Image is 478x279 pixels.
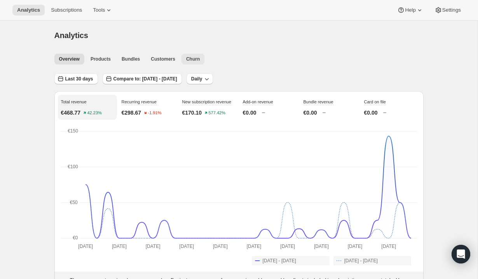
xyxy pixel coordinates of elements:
text: €100 [68,164,78,169]
text: [DATE] [347,244,362,249]
span: Total revenue [61,99,87,104]
button: [DATE] - [DATE] [333,256,411,265]
p: €468.77 [61,109,81,117]
button: Help [393,5,428,16]
button: Analytics [12,5,45,16]
span: New subscription revenue [182,99,232,104]
span: Settings [442,7,461,13]
div: Open Intercom Messenger [452,245,470,263]
text: 42.23% [87,111,102,115]
span: [DATE] - [DATE] [344,258,378,264]
text: [DATE] [381,244,396,249]
button: Last 30 days [54,73,98,84]
span: Daily [191,76,202,82]
span: Subscriptions [51,7,82,13]
span: Products [91,56,111,62]
button: Settings [430,5,466,16]
text: [DATE] [112,244,127,249]
button: Compare to: [DATE] - [DATE] [103,73,182,84]
span: Compare to: [DATE] - [DATE] [113,76,177,82]
text: [DATE] [78,244,93,249]
text: [DATE] [145,244,160,249]
span: Help [405,7,415,13]
span: Card on file [364,99,386,104]
text: €150 [68,128,78,134]
span: Last 30 days [65,76,93,82]
span: Bundles [122,56,140,62]
button: Subscriptions [46,5,87,16]
span: Customers [151,56,175,62]
span: Analytics [17,7,40,13]
p: €0.00 [304,109,317,117]
span: Recurring revenue [122,99,157,104]
text: €0 [73,235,78,241]
text: 577.42% [209,111,226,115]
button: [DATE] - [DATE] [252,256,330,265]
span: Bundle revenue [304,99,333,104]
p: €0.00 [243,109,256,117]
text: €50 [70,200,77,205]
text: [DATE] [179,244,194,249]
text: [DATE] [246,244,261,249]
span: Overview [59,56,80,62]
span: Add-on revenue [243,99,273,104]
p: €170.10 [182,109,202,117]
text: -1.91% [148,111,162,115]
p: €298.67 [122,109,141,117]
p: €0.00 [364,109,378,117]
span: Tools [93,7,105,13]
text: [DATE] [280,244,295,249]
span: Analytics [54,31,88,40]
button: Daily [187,73,213,84]
button: Tools [88,5,117,16]
span: Churn [186,56,200,62]
text: [DATE] [213,244,228,249]
span: [DATE] - [DATE] [263,258,296,264]
text: [DATE] [314,244,329,249]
